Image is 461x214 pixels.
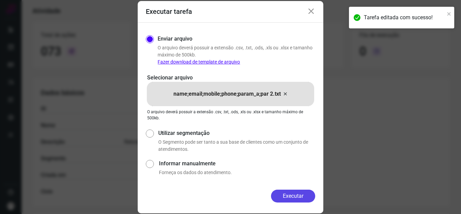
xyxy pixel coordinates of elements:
[447,9,452,18] button: close
[147,74,314,82] p: Selecionar arquivo
[364,14,445,22] div: Tarefa editada com sucesso!
[158,44,315,66] p: O arquivo deverá possuir a extensão .csv, .txt, .ods, .xls ou .xlsx e tamanho máximo de 500kb.
[146,7,192,16] h3: Executar tarefa
[158,59,240,65] a: Fazer download de template de arquivo
[158,129,315,137] label: Utilizar segmentação
[158,35,192,43] label: Enviar arquivo
[158,139,315,153] p: O Segmento pode ser tanto a sua base de clientes como um conjunto de atendimentos.
[173,90,281,98] p: name;email;mobile;phone;param_a;par 2.txt
[159,169,315,176] p: Forneça os dados do atendimento.
[147,109,314,121] p: O arquivo deverá possuir a extensão .csv, .txt, .ods, .xls ou .xlsx e tamanho máximo de 500kb.
[271,190,315,203] button: Executar
[159,160,315,168] label: Informar manualmente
